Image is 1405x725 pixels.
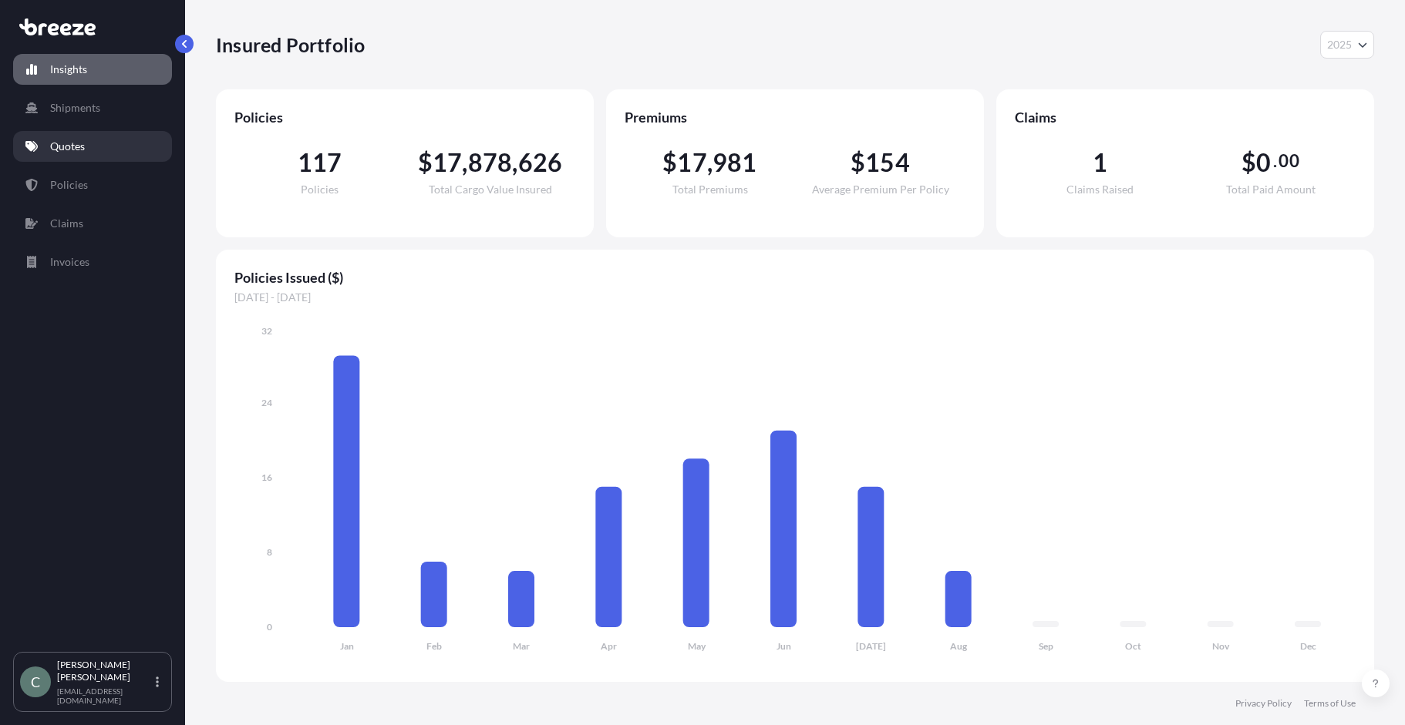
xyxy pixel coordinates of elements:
span: Total Premiums [672,184,748,195]
span: Premiums [625,108,965,126]
tspan: [DATE] [856,640,886,652]
p: [PERSON_NAME] [PERSON_NAME] [57,659,153,683]
tspan: Nov [1212,640,1230,652]
a: Claims [13,208,172,239]
span: 154 [865,150,910,175]
tspan: Oct [1125,640,1141,652]
p: Insured Portfolio [216,32,365,57]
span: 0 [1256,150,1271,175]
p: Policies [50,177,88,193]
tspan: 24 [261,397,272,408]
span: Total Cargo Value Insured [429,184,552,195]
span: Average Premium Per Policy [812,184,949,195]
p: Insights [50,62,87,77]
a: Privacy Policy [1235,697,1292,710]
tspan: Jan [340,640,354,652]
a: Invoices [13,247,172,277]
a: Policies [13,170,172,200]
a: Terms of Use [1304,697,1356,710]
span: 117 [298,150,342,175]
p: Quotes [50,139,85,154]
button: Year Selector [1320,31,1374,59]
span: Policies [234,108,575,126]
span: $ [851,150,865,175]
span: $ [1242,150,1256,175]
tspan: Sep [1039,640,1053,652]
span: Policies [301,184,339,195]
a: Shipments [13,92,172,123]
p: Invoices [50,254,89,270]
tspan: Feb [426,640,442,652]
a: Quotes [13,131,172,162]
tspan: May [688,640,706,652]
tspan: 16 [261,472,272,483]
p: Shipments [50,100,100,116]
span: Claims [1015,108,1356,126]
span: 1 [1093,150,1107,175]
a: Insights [13,54,172,85]
tspan: Dec [1300,640,1316,652]
span: . [1273,155,1277,167]
span: Policies Issued ($) [234,268,1356,287]
span: 626 [518,150,563,175]
span: 17 [677,150,706,175]
span: 00 [1279,155,1299,167]
tspan: Jun [777,640,791,652]
span: Claims Raised [1066,184,1134,195]
span: , [462,150,467,175]
span: 17 [433,150,462,175]
span: [DATE] - [DATE] [234,290,1356,305]
tspan: 32 [261,325,272,337]
span: $ [418,150,433,175]
tspan: Apr [601,640,617,652]
tspan: Aug [950,640,968,652]
p: Claims [50,216,83,231]
span: $ [662,150,677,175]
span: 2025 [1327,37,1352,52]
span: C [31,674,40,690]
span: , [707,150,713,175]
tspan: Mar [513,640,530,652]
span: , [512,150,517,175]
span: 878 [468,150,513,175]
p: [EMAIL_ADDRESS][DOMAIN_NAME] [57,686,153,705]
span: Total Paid Amount [1226,184,1316,195]
span: 981 [713,150,757,175]
tspan: 0 [267,621,272,633]
tspan: 8 [267,546,272,558]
